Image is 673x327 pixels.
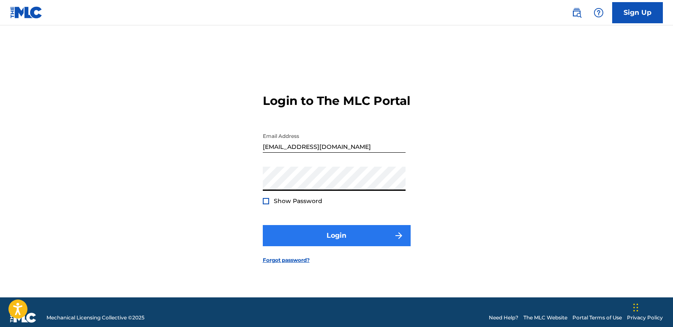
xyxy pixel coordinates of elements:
[10,313,36,323] img: logo
[612,2,663,23] a: Sign Up
[631,286,673,327] div: Chat-Widget
[633,295,638,320] div: Ziehen
[263,93,410,108] h3: Login to The MLC Portal
[394,231,404,241] img: f7272a7cc735f4ea7f67.svg
[46,314,144,322] span: Mechanical Licensing Collective © 2025
[594,8,604,18] img: help
[627,314,663,322] a: Privacy Policy
[568,4,585,21] a: Public Search
[631,286,673,327] iframe: Chat Widget
[590,4,607,21] div: Help
[10,6,43,19] img: MLC Logo
[489,314,518,322] a: Need Help?
[263,256,310,264] a: Forgot password?
[572,314,622,322] a: Portal Terms of Use
[523,314,567,322] a: The MLC Website
[263,225,411,246] button: Login
[274,197,322,205] span: Show Password
[572,8,582,18] img: search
